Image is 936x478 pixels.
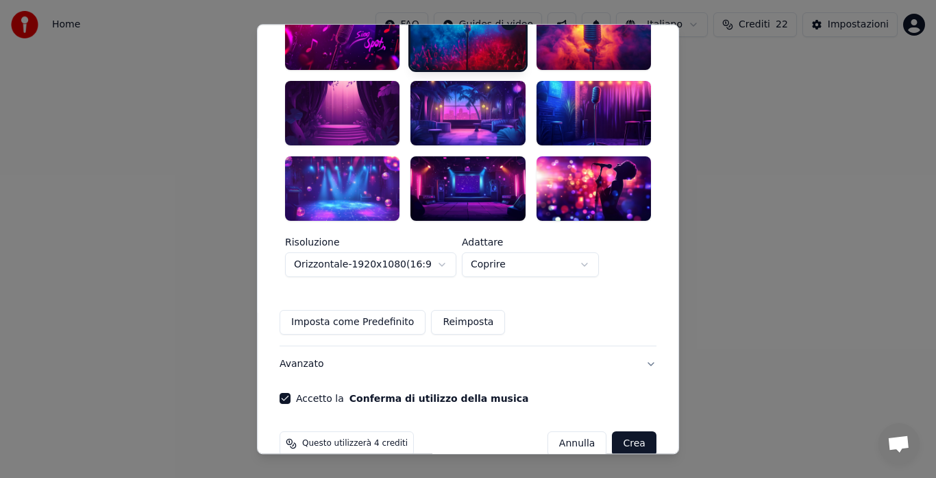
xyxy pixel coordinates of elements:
[431,310,505,335] button: Reimposta
[302,438,408,449] span: Questo utilizzerà 4 crediti
[462,237,599,247] label: Adattare
[349,394,529,403] button: Accetto la
[547,431,607,456] button: Annulla
[296,394,528,403] label: Accetto la
[280,346,656,382] button: Avanzato
[285,237,456,247] label: Risoluzione
[613,431,656,456] button: Crea
[280,310,426,335] button: Imposta come Predefinito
